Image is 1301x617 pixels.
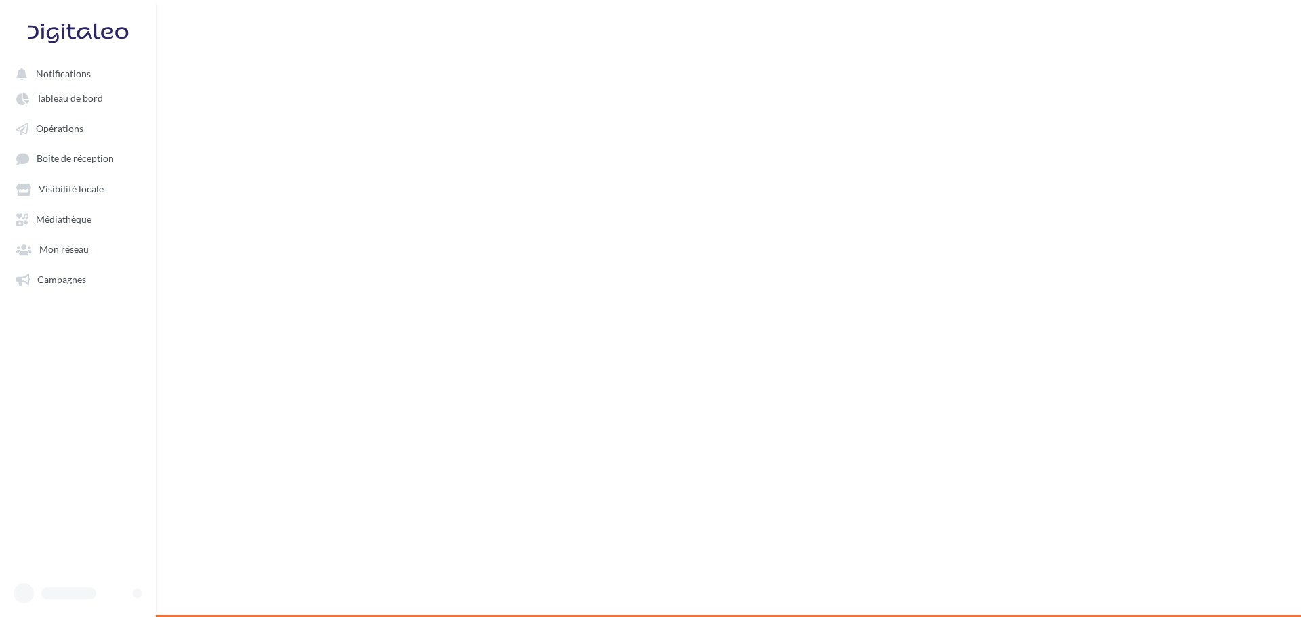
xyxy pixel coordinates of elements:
[8,207,148,231] a: Médiathèque
[8,176,148,200] a: Visibilité locale
[37,274,86,285] span: Campagnes
[8,146,148,171] a: Boîte de réception
[8,85,148,110] a: Tableau de bord
[36,123,83,134] span: Opérations
[36,213,91,225] span: Médiathèque
[39,244,89,255] span: Mon réseau
[39,184,104,195] span: Visibilité locale
[8,236,148,261] a: Mon réseau
[36,68,91,79] span: Notifications
[8,116,148,140] a: Opérations
[37,153,114,165] span: Boîte de réception
[37,93,103,104] span: Tableau de bord
[8,267,148,291] a: Campagnes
